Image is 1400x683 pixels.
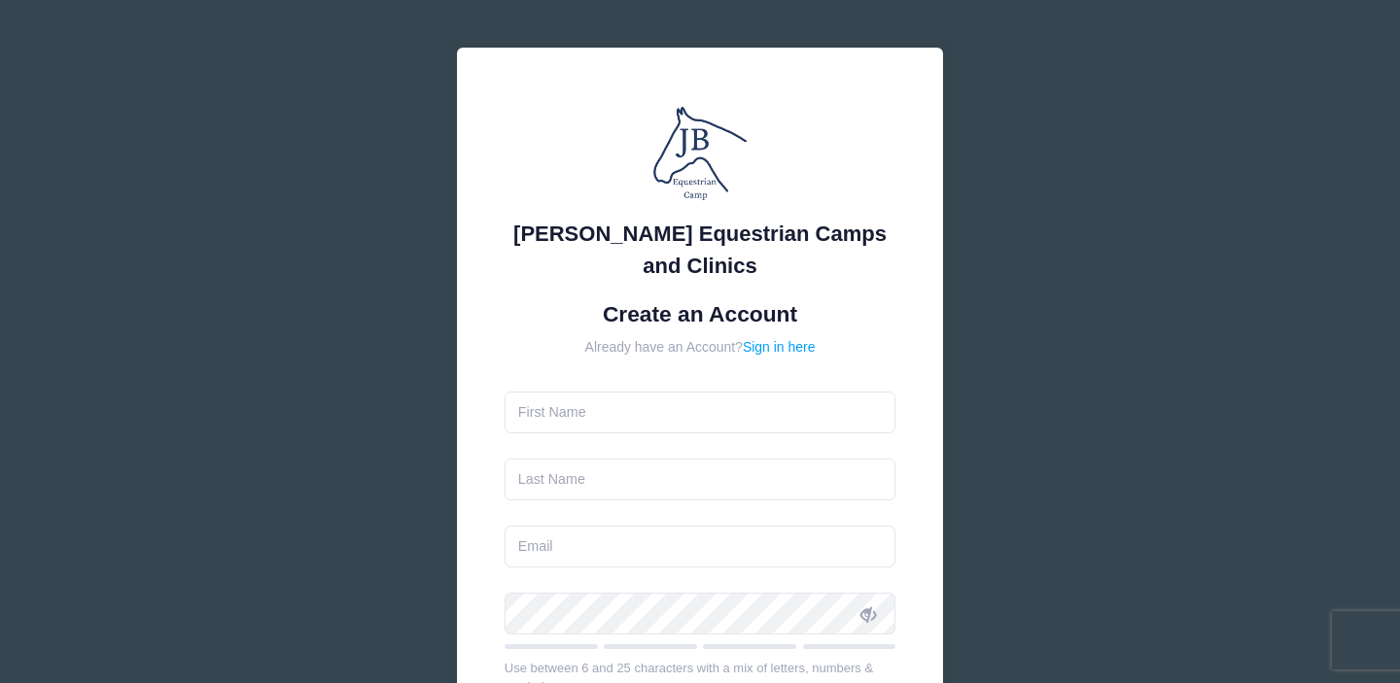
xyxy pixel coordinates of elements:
img: Jessica Braswell Equestrian Camps and Clinics [642,95,758,212]
input: First Name [505,392,896,433]
div: Already have an Account? [505,337,896,358]
a: Sign in here [743,339,816,355]
input: Last Name [505,459,896,500]
input: Email [505,526,896,567]
div: [PERSON_NAME] Equestrian Camps and Clinics [505,218,896,282]
h1: Create an Account [505,301,896,327]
